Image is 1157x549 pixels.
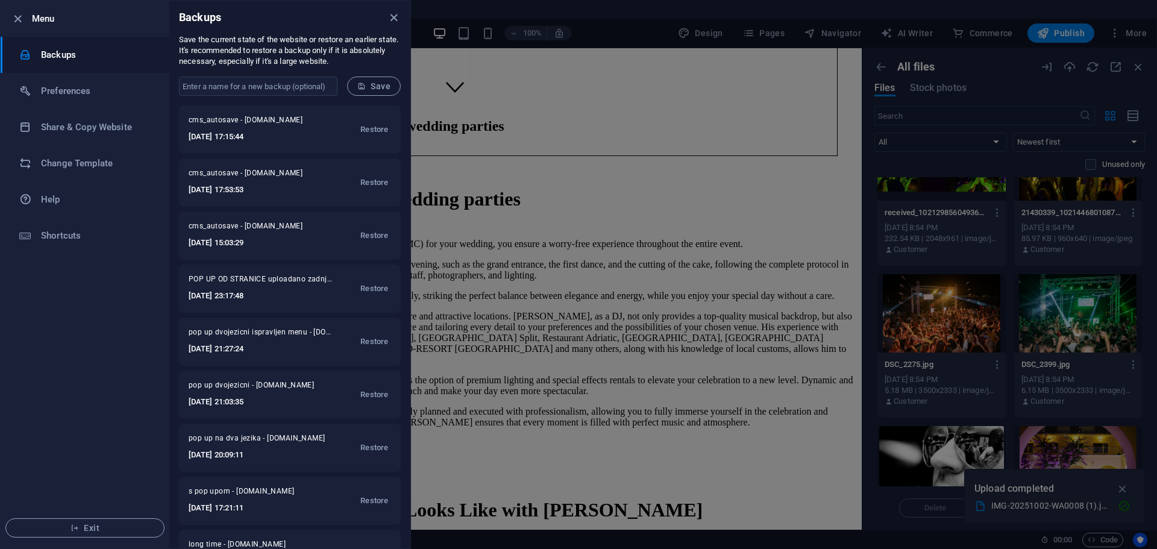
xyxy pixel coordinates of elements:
[189,115,318,130] span: cms_autosave - [DOMAIN_NAME]
[360,387,388,402] span: Restore
[189,395,324,409] h6: [DATE] 21:03:35
[360,494,388,508] span: Restore
[357,486,391,515] button: Restore
[32,11,160,26] h6: Menu
[357,168,391,197] button: Restore
[386,10,401,25] button: close
[360,228,388,243] span: Restore
[41,48,152,62] h6: Backups
[41,156,152,171] h6: Change Template
[5,518,165,538] button: Exit
[189,236,318,250] h6: [DATE] 15:03:29
[189,433,329,448] span: pop up na dva jezika - giovanni-entertainment.hr
[41,228,152,243] h6: Shortcuts
[360,334,388,349] span: Restore
[189,274,333,289] span: POP UP OD STRANICE uploadano zadnje - giovanni-entertainment.hr
[189,183,318,197] h6: [DATE] 17:53:53
[16,523,154,533] span: Exit
[189,380,324,395] span: pop up dvojezicni - giovanni-entertainment.hr
[357,81,390,91] span: Save
[357,274,391,303] button: Restore
[189,221,318,236] span: cms_autosave - [DOMAIN_NAME]
[189,327,333,342] span: pop up dvojezicni ispravljen menu - giovanni-entertainment.hr
[179,34,401,67] p: Save the current state of the website or restore an earlier state. It's recommended to restore a ...
[179,77,337,96] input: Enter a name for a new backup (optional)
[357,380,391,409] button: Restore
[357,115,391,144] button: Restore
[189,289,333,303] h6: [DATE] 23:17:48
[41,120,152,134] h6: Share & Copy Website
[41,84,152,98] h6: Preferences
[189,448,329,462] h6: [DATE] 20:09:11
[189,168,318,183] span: cms_autosave - [DOMAIN_NAME]
[189,486,314,501] span: s pop upom - [DOMAIN_NAME]
[357,433,391,462] button: Restore
[1,181,169,218] a: Help
[357,221,391,250] button: Restore
[360,441,388,455] span: Restore
[347,77,401,96] button: Save
[179,10,221,25] h6: Backups
[357,327,391,356] button: Restore
[189,342,333,356] h6: [DATE] 21:27:24
[360,122,388,137] span: Restore
[189,130,318,144] h6: [DATE] 17:15:44
[189,501,314,515] h6: [DATE] 17:21:11
[41,192,152,207] h6: Help
[360,175,388,190] span: Restore
[360,281,388,296] span: Restore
